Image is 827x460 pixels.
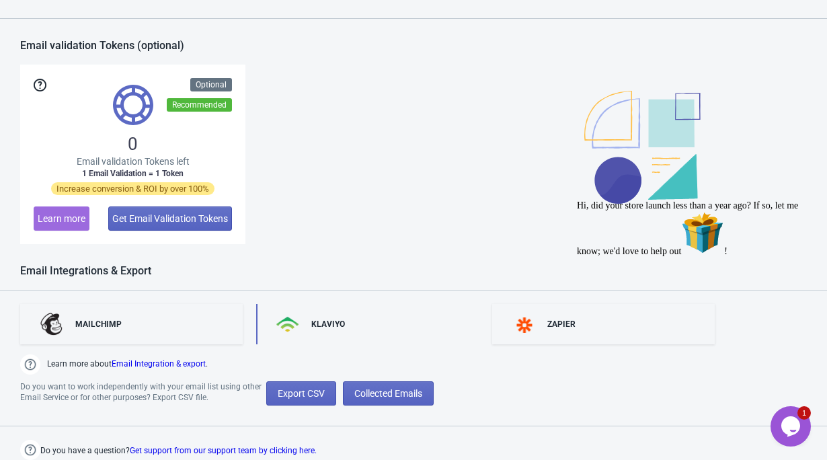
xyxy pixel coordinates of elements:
img: help.png [20,440,40,460]
div: Recommended [167,98,232,112]
span: Export CSV [278,388,325,399]
div: Do you want to work independently with your email list using other Email Service or for other pur... [20,381,266,406]
span: Do you have a question? [40,443,317,459]
span: Collected Emails [354,388,422,399]
div: KLAVIYO [311,319,345,330]
a: Email Integration & export [112,359,206,369]
span: Hi, did your store launch less than a year ago? If so, let me know; we'd love to help out ! [5,5,227,61]
img: mailchimp.png [40,313,65,336]
img: :gift: [110,16,153,59]
span: Learn more [38,213,85,224]
iframe: chat widget [572,195,814,399]
img: help.png [20,354,40,375]
span: 1 Email Validation = 1 Token [82,168,184,179]
div: MAILCHIMP [75,319,122,330]
button: Export CSV [266,381,336,406]
span: Get Email Validation Tokens [112,213,228,224]
button: Get Email Validation Tokens [108,206,232,231]
span: 0 [128,133,138,155]
div: Hi, did your store launch less than a year ago? If so, let me know; we'd love to help out🎁! [5,5,247,62]
img: zapier.svg [512,317,537,333]
span: Learn more about . [47,358,208,375]
img: klaviyo.png [276,317,301,332]
div: Optional [190,78,232,91]
img: illustration.svg [584,91,701,204]
span: Email validation Tokens left [77,155,190,168]
div: ZAPIER [547,319,576,330]
button: Collected Emails [343,381,434,406]
span: Increase conversion & ROI by over 100% [51,182,214,195]
iframe: chat widget [771,406,814,447]
img: tokens.svg [113,85,153,125]
button: Learn more [34,206,89,231]
a: Get support from our support team by clicking here. [130,446,317,455]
